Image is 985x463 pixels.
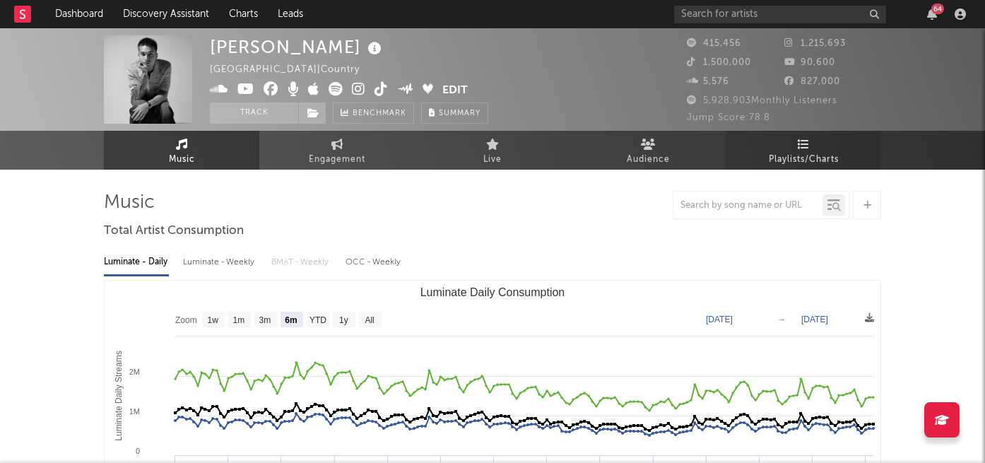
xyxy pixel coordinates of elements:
a: Live [415,131,570,170]
text: YTD [309,315,326,325]
span: 415,456 [687,39,741,48]
text: [DATE] [801,315,828,324]
button: Edit [442,82,468,100]
span: Music [169,151,195,168]
span: Live [483,151,502,168]
span: 90,600 [784,58,835,67]
button: Summary [421,102,488,124]
span: Playlists/Charts [769,151,839,168]
text: 1y [339,315,348,325]
span: Engagement [309,151,365,168]
div: Luminate - Weekly [183,250,257,274]
a: Music [104,131,259,170]
input: Search by song name or URL [673,200,822,211]
text: [DATE] [706,315,733,324]
button: 64 [927,8,937,20]
a: Engagement [259,131,415,170]
div: [PERSON_NAME] [210,35,385,59]
text: 1w [208,315,219,325]
span: Jump Score: 78.8 [687,113,770,122]
text: 1m [233,315,245,325]
span: Benchmark [353,105,406,122]
text: Luminate Daily Consumption [420,286,565,298]
span: 827,000 [784,77,840,86]
text: → [777,315,786,324]
span: 5,576 [687,77,729,86]
div: Luminate - Daily [104,250,169,274]
text: 2M [129,368,140,376]
span: 1,500,000 [687,58,751,67]
text: Zoom [175,315,197,325]
span: Summary [439,110,480,117]
div: OCC - Weekly [346,250,402,274]
div: [GEOGRAPHIC_DATA] | Country [210,61,376,78]
button: Track [210,102,298,124]
text: 0 [136,447,140,455]
text: 3m [259,315,271,325]
span: 1,215,693 [784,39,846,48]
text: All [365,315,374,325]
span: 5,928,903 Monthly Listeners [687,96,837,105]
text: Luminate Daily Streams [114,351,124,440]
a: Benchmark [333,102,414,124]
a: Audience [570,131,726,170]
a: Playlists/Charts [726,131,881,170]
div: 64 [931,4,944,14]
input: Search for artists [674,6,886,23]
span: Total Artist Consumption [104,223,244,240]
text: 6m [285,315,297,325]
text: 1M [129,407,140,416]
span: Audience [627,151,670,168]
